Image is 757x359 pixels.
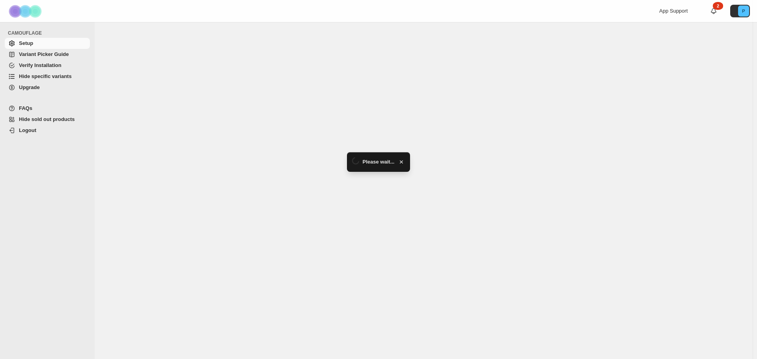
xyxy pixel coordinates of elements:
a: Logout [5,125,90,136]
div: 2 [713,2,723,10]
span: Hide sold out products [19,116,75,122]
button: Avatar with initials P [730,5,750,17]
a: Variant Picker Guide [5,49,90,60]
span: Hide specific variants [19,73,72,79]
span: App Support [659,8,688,14]
a: Verify Installation [5,60,90,71]
a: Hide sold out products [5,114,90,125]
text: P [742,9,745,13]
a: Hide specific variants [5,71,90,82]
img: Camouflage [6,0,46,22]
span: CAMOUFLAGE [8,30,91,36]
span: Please wait... [363,158,395,166]
span: FAQs [19,105,32,111]
span: Verify Installation [19,62,62,68]
span: Upgrade [19,84,40,90]
a: Upgrade [5,82,90,93]
span: Logout [19,127,36,133]
span: Setup [19,40,33,46]
a: Setup [5,38,90,49]
span: Avatar with initials P [738,6,749,17]
a: 2 [710,7,718,15]
a: FAQs [5,103,90,114]
span: Variant Picker Guide [19,51,69,57]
